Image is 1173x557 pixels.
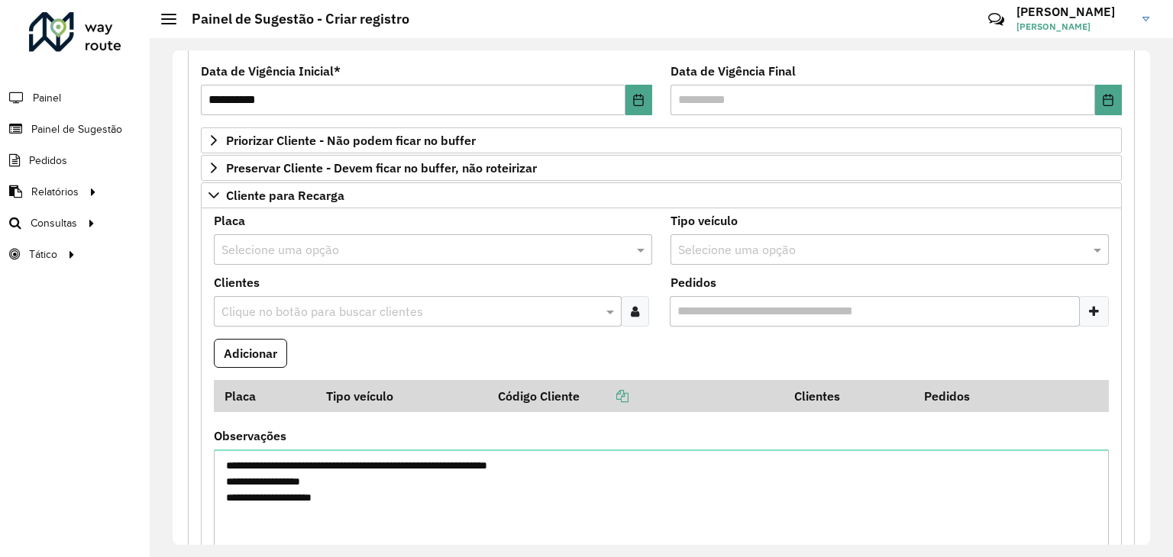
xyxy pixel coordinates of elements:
[31,121,122,137] span: Painel de Sugestão
[226,189,344,201] span: Cliente para Recarga
[201,182,1122,208] a: Cliente para Recarga
[671,211,738,230] label: Tipo veículo
[1016,5,1131,19] h3: [PERSON_NAME]
[31,215,77,231] span: Consultas
[214,380,315,412] th: Placa
[671,62,796,80] label: Data de Vigência Final
[1095,85,1122,115] button: Choose Date
[580,388,629,404] a: Copiar
[33,90,61,106] span: Painel
[913,380,1044,412] th: Pedidos
[784,380,914,412] th: Clientes
[671,273,716,291] label: Pedidos
[214,273,260,291] label: Clientes
[214,339,287,368] button: Adicionar
[201,127,1122,153] a: Priorizar Cliente - Não podem ficar no buffer
[1016,20,1131,34] span: [PERSON_NAME]
[201,62,341,80] label: Data de Vigência Inicial
[214,427,286,445] label: Observações
[226,134,476,146] span: Priorizar Cliente - Não podem ficar no buffer
[29,153,67,169] span: Pedidos
[201,155,1122,181] a: Preservar Cliente - Devem ficar no buffer, não roteirizar
[176,11,409,27] h2: Painel de Sugestão - Criar registro
[31,184,79,200] span: Relatórios
[488,380,784,412] th: Código Cliente
[980,3,1013,36] a: Contato Rápido
[315,380,487,412] th: Tipo veículo
[226,162,537,174] span: Preservar Cliente - Devem ficar no buffer, não roteirizar
[214,211,245,230] label: Placa
[29,246,57,262] span: Tático
[625,85,652,115] button: Choose Date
